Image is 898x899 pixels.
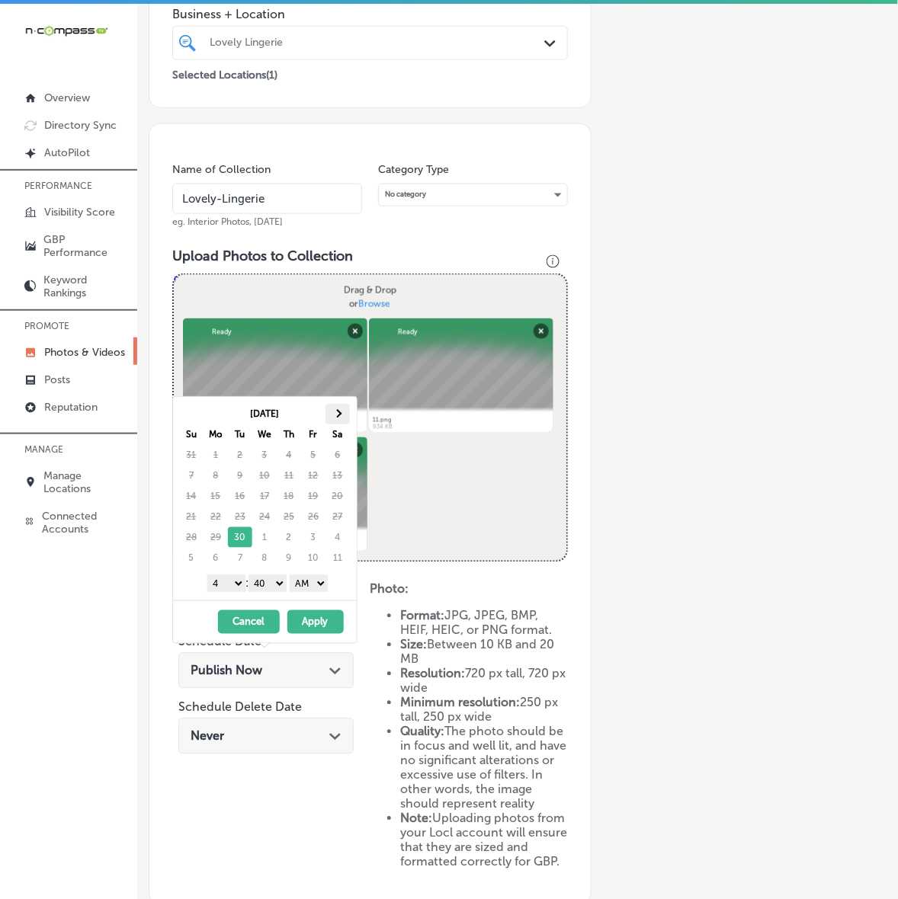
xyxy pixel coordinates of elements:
[301,465,326,486] td: 12
[400,811,432,826] strong: Note:
[326,424,350,445] th: Sa
[228,486,252,507] td: 16
[252,445,277,465] td: 3
[44,233,130,259] p: GBP Performance
[301,507,326,527] td: 26
[287,610,344,634] button: Apply
[228,527,252,548] td: 30
[400,725,444,739] strong: Quality:
[172,184,362,214] input: Title
[400,609,567,638] li: JPG, JPEG, BMP, HEIF, HEIC, or PNG format.
[400,667,465,681] strong: Resolution:
[44,119,117,132] p: Directory Sync
[179,507,204,527] td: 21
[339,278,401,315] label: Drag & Drop or
[400,609,444,623] strong: Format:
[172,7,568,21] span: Business + Location
[301,486,326,507] td: 19
[228,548,252,568] td: 7
[228,465,252,486] td: 9
[301,548,326,568] td: 10
[172,62,277,82] p: Selected Locations ( 1 )
[301,424,326,445] th: Fr
[204,527,228,548] td: 29
[326,445,350,465] td: 6
[326,548,350,568] td: 11
[24,24,108,38] img: 660ab0bf-5cc7-4cb8-ba1c-48b5ae0f18e60NCTV_CLogo_TV_Black_-500x88.png
[204,548,228,568] td: 6
[204,404,326,424] th: [DATE]
[43,274,130,299] p: Keyword Rankings
[326,486,350,507] td: 20
[44,146,90,159] p: AutoPilot
[44,401,98,414] p: Reputation
[44,91,90,104] p: Overview
[400,811,567,869] li: Uploading photos from your Locl account will ensure that they are sized and formatted correctly f...
[252,548,277,568] td: 8
[44,206,115,219] p: Visibility Score
[400,638,427,652] strong: Size:
[277,445,301,465] td: 4
[370,582,409,597] strong: Photo:
[400,725,567,811] li: The photo should be in focus and well lit, and have no significant alterations or excessive use o...
[179,486,204,507] td: 14
[277,465,301,486] td: 11
[400,696,567,725] li: 250 px tall, 250 px wide
[44,469,130,495] p: Manage Locations
[277,548,301,568] td: 9
[204,445,228,465] td: 1
[400,696,520,710] strong: Minimum resolution:
[172,248,568,264] h3: Upload Photos to Collection
[210,37,546,50] div: Lovely Lingerie
[228,424,252,445] th: Tu
[204,465,228,486] td: 8
[179,548,204,568] td: 5
[252,424,277,445] th: We
[179,527,204,548] td: 28
[172,163,271,176] label: Name of Collection
[301,445,326,465] td: 5
[179,445,204,465] td: 31
[378,163,449,176] label: Category Type
[178,700,302,715] label: Schedule Delete Date
[358,298,390,309] span: Browse
[191,664,262,678] span: Publish Now
[204,424,228,445] th: Mo
[228,507,252,527] td: 23
[228,445,252,465] td: 2
[42,510,130,536] p: Connected Accounts
[252,486,277,507] td: 17
[44,373,70,386] p: Posts
[179,571,357,594] div: :
[179,465,204,486] td: 7
[326,465,350,486] td: 13
[400,638,567,667] li: Between 10 KB and 20 MB
[252,465,277,486] td: 10
[301,527,326,548] td: 3
[379,184,567,205] div: No category
[252,527,277,548] td: 1
[218,610,280,634] button: Cancel
[277,424,301,445] th: Th
[252,507,277,527] td: 24
[277,507,301,527] td: 25
[277,527,301,548] td: 2
[400,667,567,696] li: 720 px tall, 720 px wide
[44,346,125,359] p: Photos & Videos
[172,216,283,227] span: eg. Interior Photos, [DATE]
[326,527,350,548] td: 4
[179,424,204,445] th: Su
[277,486,301,507] td: 18
[204,486,228,507] td: 15
[204,507,228,527] td: 22
[191,729,224,744] span: Never
[326,507,350,527] td: 27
